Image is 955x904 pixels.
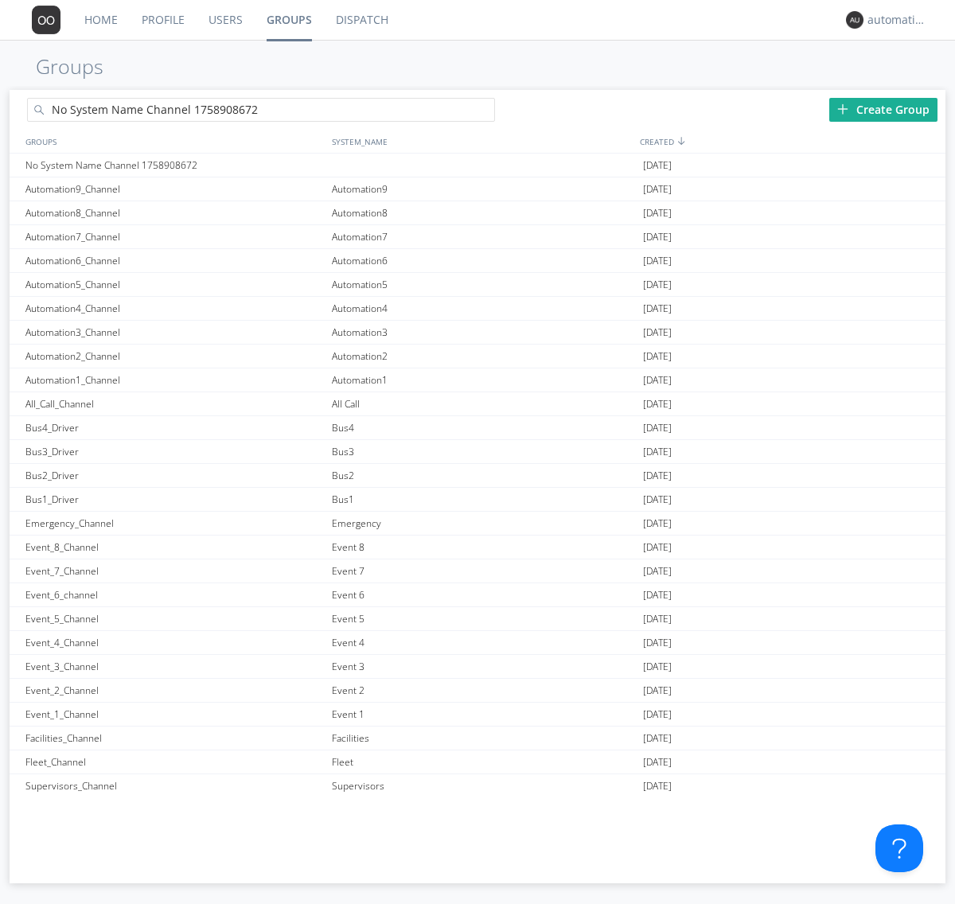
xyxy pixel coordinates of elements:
[837,103,848,115] img: plus.svg
[21,631,328,654] div: Event_4_Channel
[643,727,672,750] span: [DATE]
[643,536,672,559] span: [DATE]
[328,297,639,320] div: Automation4
[21,464,328,487] div: Bus2_Driver
[21,583,328,606] div: Event_6_channel
[846,11,863,29] img: 373638.png
[328,130,636,153] div: SYSTEM_NAME
[21,177,328,201] div: Automation9_Channel
[328,750,639,773] div: Fleet
[328,368,639,392] div: Automation1
[10,225,945,249] a: Automation7_ChannelAutomation7[DATE]
[643,631,672,655] span: [DATE]
[10,464,945,488] a: Bus2_DriverBus2[DATE]
[21,655,328,678] div: Event_3_Channel
[328,703,639,726] div: Event 1
[328,607,639,630] div: Event 5
[21,512,328,535] div: Emergency_Channel
[21,536,328,559] div: Event_8_Channel
[328,488,639,511] div: Bus1
[10,631,945,655] a: Event_4_ChannelEvent 4[DATE]
[328,392,639,415] div: All Call
[643,440,672,464] span: [DATE]
[328,655,639,678] div: Event 3
[643,583,672,607] span: [DATE]
[643,345,672,368] span: [DATE]
[10,416,945,440] a: Bus4_DriverBus4[DATE]
[21,345,328,368] div: Automation2_Channel
[10,607,945,631] a: Event_5_ChannelEvent 5[DATE]
[10,774,945,798] a: Supervisors_ChannelSupervisors[DATE]
[10,512,945,536] a: Emergency_ChannelEmergency[DATE]
[10,345,945,368] a: Automation2_ChannelAutomation2[DATE]
[21,750,328,773] div: Fleet_Channel
[643,679,672,703] span: [DATE]
[328,345,639,368] div: Automation2
[328,727,639,750] div: Facilities
[10,583,945,607] a: Event_6_channelEvent 6[DATE]
[10,750,945,774] a: Fleet_ChannelFleet[DATE]
[643,655,672,679] span: [DATE]
[21,368,328,392] div: Automation1_Channel
[21,154,328,177] div: No System Name Channel 1758908672
[21,440,328,463] div: Bus3_Driver
[643,297,672,321] span: [DATE]
[328,273,639,296] div: Automation5
[21,321,328,344] div: Automation3_Channel
[21,297,328,320] div: Automation4_Channel
[643,774,672,798] span: [DATE]
[328,177,639,201] div: Automation9
[10,201,945,225] a: Automation8_ChannelAutomation8[DATE]
[643,225,672,249] span: [DATE]
[643,488,672,512] span: [DATE]
[21,703,328,726] div: Event_1_Channel
[328,679,639,702] div: Event 2
[21,679,328,702] div: Event_2_Channel
[643,368,672,392] span: [DATE]
[643,177,672,201] span: [DATE]
[328,631,639,654] div: Event 4
[32,6,60,34] img: 373638.png
[10,297,945,321] a: Automation4_ChannelAutomation4[DATE]
[328,536,639,559] div: Event 8
[10,679,945,703] a: Event_2_ChannelEvent 2[DATE]
[643,750,672,774] span: [DATE]
[10,440,945,464] a: Bus3_DriverBus3[DATE]
[21,249,328,272] div: Automation6_Channel
[10,177,945,201] a: Automation9_ChannelAutomation9[DATE]
[10,727,945,750] a: Facilities_ChannelFacilities[DATE]
[328,559,639,583] div: Event 7
[10,703,945,727] a: Event_1_ChannelEvent 1[DATE]
[21,392,328,415] div: All_Call_Channel
[328,225,639,248] div: Automation7
[829,98,937,122] div: Create Group
[21,774,328,797] div: Supervisors_Channel
[21,130,324,153] div: GROUPS
[10,488,945,512] a: Bus1_DriverBus1[DATE]
[328,249,639,272] div: Automation6
[10,154,945,177] a: No System Name Channel 1758908672[DATE]
[643,392,672,416] span: [DATE]
[643,464,672,488] span: [DATE]
[21,416,328,439] div: Bus4_Driver
[10,249,945,273] a: Automation6_ChannelAutomation6[DATE]
[643,416,672,440] span: [DATE]
[643,201,672,225] span: [DATE]
[328,201,639,224] div: Automation8
[328,512,639,535] div: Emergency
[21,201,328,224] div: Automation8_Channel
[875,824,923,872] iframe: Toggle Customer Support
[10,559,945,583] a: Event_7_ChannelEvent 7[DATE]
[643,559,672,583] span: [DATE]
[10,273,945,297] a: Automation5_ChannelAutomation5[DATE]
[636,130,945,153] div: CREATED
[643,154,672,177] span: [DATE]
[10,368,945,392] a: Automation1_ChannelAutomation1[DATE]
[21,607,328,630] div: Event_5_Channel
[328,464,639,487] div: Bus2
[328,774,639,797] div: Supervisors
[643,607,672,631] span: [DATE]
[328,583,639,606] div: Event 6
[10,536,945,559] a: Event_8_ChannelEvent 8[DATE]
[643,703,672,727] span: [DATE]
